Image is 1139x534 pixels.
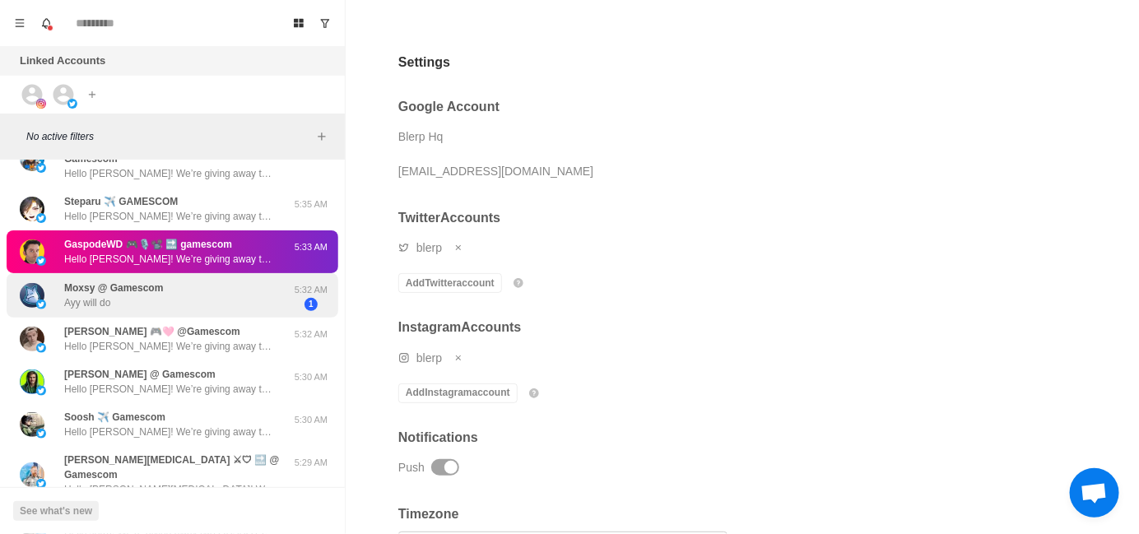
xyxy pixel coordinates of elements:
[20,197,44,221] img: picture
[20,369,44,394] img: picture
[36,256,46,266] img: picture
[13,501,99,521] button: See what's new
[33,10,59,36] button: Notifications
[286,10,312,36] button: Board View
[291,413,332,427] p: 5:30 AM
[7,10,33,36] button: Menu
[82,85,102,104] button: Add account
[64,410,165,425] p: Soosh ✈️ Gamescom
[64,237,232,252] p: GaspodeWD 🎮🎙️📽️ 🔜 gamescom
[64,382,278,397] p: Hello [PERSON_NAME]! We’re giving away two OBSBOT cameras, a blerpy plushie and pins at the booth...
[398,124,443,149] div: Blerp Hq
[398,99,925,114] h2: Google Account
[64,281,163,295] p: Moxsy @ Gamescom
[398,455,425,480] div: Push
[36,479,46,489] img: picture
[449,348,468,368] button: Remove account
[64,482,278,497] p: Hello [PERSON_NAME][MEDICAL_DATA]! We’re giving away two OBSBOT cameras, a blerpy plushie and pin...
[67,99,77,109] img: picture
[64,324,240,339] p: [PERSON_NAME] 🎮🩷 @Gamescom
[64,339,278,354] p: Hello [PERSON_NAME]! We’re giving away two OBSBOT cameras, a blerpy plushie and pins at the booth...
[291,456,332,470] p: 5:29 AM
[36,300,46,309] img: picture
[291,327,332,341] p: 5:32 AM
[509,273,528,293] button: info
[20,239,44,264] img: picture
[20,283,44,308] img: picture
[64,295,110,310] p: Ayy will do
[20,412,44,437] img: picture
[36,213,46,223] img: picture
[312,10,338,36] button: Show unread conversations
[398,506,925,522] h2: Timezone
[64,252,278,267] p: Hello [PERSON_NAME]! We’re giving away two OBSBOT cameras, a blerpy plushie and pins at the booth...
[36,163,46,173] img: picture
[312,127,332,146] button: Add filters
[20,462,44,487] img: picture
[64,425,278,439] p: Hello [PERSON_NAME]! We’re giving away two OBSBOT cameras, a blerpy plushie and pins at the booth...
[64,166,278,181] p: Hello [PERSON_NAME]! We’re giving away two OBSBOT cameras, a blerpy plushie and pins at the booth...
[36,99,46,109] img: picture
[398,273,502,293] button: AddTwitteraccount
[398,319,544,335] h2: Instagram Accounts
[398,383,518,403] button: AddInstagramaccount
[291,370,332,384] p: 5:30 AM
[1070,468,1119,518] a: Open chat
[36,429,46,439] img: picture
[305,298,318,311] span: 1
[398,210,528,225] h2: Twitter Accounts
[64,194,178,209] p: Steparu ✈️ GAMESCOM
[20,53,105,69] p: Linked Accounts
[36,343,46,353] img: picture
[416,235,442,260] div: blerp
[20,327,44,351] img: picture
[398,53,450,72] h2: Settings
[416,346,442,370] div: blerp
[524,383,544,403] button: info
[36,386,46,396] img: picture
[291,240,332,254] p: 5:33 AM
[64,453,291,482] p: [PERSON_NAME][MEDICAL_DATA] ⚔🛡 🔜 @ Gamescom
[64,367,216,382] p: [PERSON_NAME] @ Gamescom
[291,197,332,211] p: 5:35 AM
[398,430,925,445] h2: Notifications
[398,159,593,183] div: [EMAIL_ADDRESS][DOMAIN_NAME]
[291,283,332,297] p: 5:32 AM
[449,238,468,258] button: Remove account
[26,129,312,144] p: No active filters
[64,209,278,224] p: Hello [PERSON_NAME]! We’re giving away two OBSBOT cameras, a blerpy plushie and pins at the booth...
